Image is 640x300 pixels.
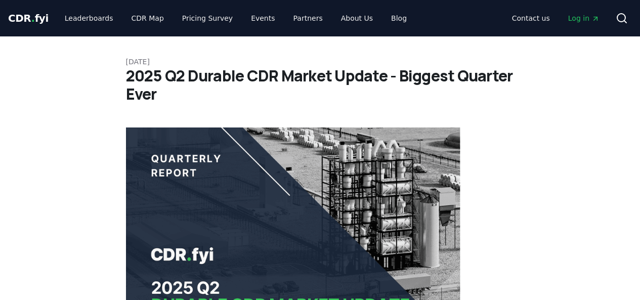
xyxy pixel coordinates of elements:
a: Contact us [504,9,558,27]
a: About Us [333,9,381,27]
h1: 2025 Q2 Durable CDR Market Update - Biggest Quarter Ever [126,67,515,103]
a: Leaderboards [57,9,121,27]
nav: Main [57,9,415,27]
a: Events [243,9,283,27]
a: Log in [560,9,608,27]
a: Partners [285,9,331,27]
span: . [31,12,35,24]
span: CDR fyi [8,12,49,24]
a: CDR Map [123,9,172,27]
a: CDR.fyi [8,11,49,25]
span: Log in [568,13,600,23]
a: Blog [383,9,415,27]
nav: Main [504,9,608,27]
p: [DATE] [126,57,515,67]
a: Pricing Survey [174,9,241,27]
